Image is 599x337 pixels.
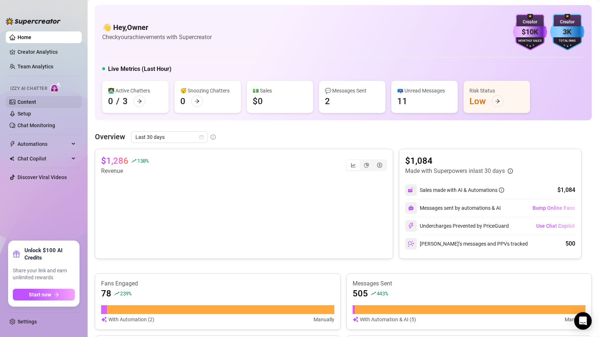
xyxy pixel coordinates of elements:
span: arrow-right [495,99,500,104]
img: svg%3e [353,315,358,323]
div: Monthly Sales [513,39,547,43]
h4: 👋 Hey, Owner [102,22,212,33]
span: pie-chart [364,163,369,168]
span: Chat Copilot [18,153,69,164]
div: 3 [123,95,128,107]
article: Messages Sent [353,280,586,288]
a: Settings [18,319,37,325]
span: rise [114,291,119,296]
img: Chat Copilot [9,156,14,161]
div: Total Fans [550,39,584,43]
img: svg%3e [408,205,414,211]
div: 💵 Sales [253,87,307,95]
div: $10K [513,26,547,38]
a: Discover Viral Videos [18,174,67,180]
a: Content [18,99,36,105]
div: [PERSON_NAME]’s messages and PPVs tracked [405,238,528,250]
span: Last 30 days [135,132,203,143]
span: rise [131,158,137,163]
article: With Automation (2) [108,315,154,323]
span: Automations [18,138,69,150]
h5: Live Metrics (Last Hour) [108,65,172,73]
article: Made with Superpowers in last 30 days [405,167,505,175]
button: Bump Online Fans [532,202,575,214]
div: Undercharges Prevented by PriceGuard [405,220,509,232]
button: Use Chat Copilot [536,220,575,232]
div: 3K [550,26,584,38]
div: 0 [108,95,113,107]
article: Check your achievements with Supercreator [102,33,212,42]
div: 500 [565,239,575,248]
div: 2 [325,95,330,107]
article: With Automation & AI (5) [360,315,416,323]
span: info-circle [499,188,504,193]
span: gift [13,250,20,258]
span: Izzy AI Chatter [10,85,47,92]
div: $1,084 [557,186,575,194]
div: 0 [180,95,185,107]
div: 📪 Unread Messages [397,87,452,95]
span: 130 % [137,157,149,164]
div: 💬 Messages Sent [325,87,380,95]
span: thunderbolt [9,141,15,147]
span: dollar-circle [377,163,382,168]
img: svg%3e [408,241,414,247]
article: 505 [353,288,368,299]
div: Creator [513,19,547,26]
a: Team Analytics [18,64,53,69]
strong: Unlock $100 AI Credits [24,247,75,261]
span: Share your link and earn unlimited rewards [13,267,75,281]
span: arrow-right [54,292,59,297]
img: svg%3e [101,315,107,323]
div: Messages sent by automations & AI [405,202,501,214]
div: Risk Status [469,87,524,95]
span: Start now [29,292,51,298]
button: Start nowarrow-right [13,289,75,300]
span: line-chart [351,163,356,168]
img: AI Chatter [50,82,61,93]
div: 👩‍💻 Active Chatters [108,87,163,95]
span: info-circle [211,135,216,140]
span: 239 % [120,290,131,297]
div: 😴 Snoozing Chatters [180,87,235,95]
span: rise [371,291,376,296]
article: Manually [565,315,585,323]
img: svg%3e [408,223,414,229]
span: info-circle [508,168,513,174]
a: Creator Analytics [18,46,76,58]
img: svg%3e [408,187,414,193]
div: Sales made with AI & Automations [420,186,504,194]
article: Manually [314,315,334,323]
div: Open Intercom Messenger [574,312,592,330]
article: $1,084 [405,155,513,167]
span: 443 % [377,290,388,297]
span: arrow-right [137,99,142,104]
span: Bump Online Fans [533,205,575,211]
div: $0 [253,95,263,107]
img: logo-BBDzfeDw.svg [6,18,61,25]
a: Chat Monitoring [18,122,55,128]
span: arrow-right [195,99,200,104]
article: 78 [101,288,111,299]
article: Revenue [101,167,149,175]
img: purple-badge-B9DA21FR.svg [513,14,547,50]
span: Use Chat Copilot [536,223,575,229]
div: Creator [550,19,584,26]
div: segmented control [346,159,387,171]
span: calendar [199,135,204,139]
article: Fans Engaged [101,280,334,288]
article: Overview [95,131,125,142]
a: Home [18,34,31,40]
a: Setup [18,111,31,117]
div: 11 [397,95,407,107]
article: $1,286 [101,155,128,167]
img: blue-badge-DgoSNQY1.svg [550,14,584,50]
